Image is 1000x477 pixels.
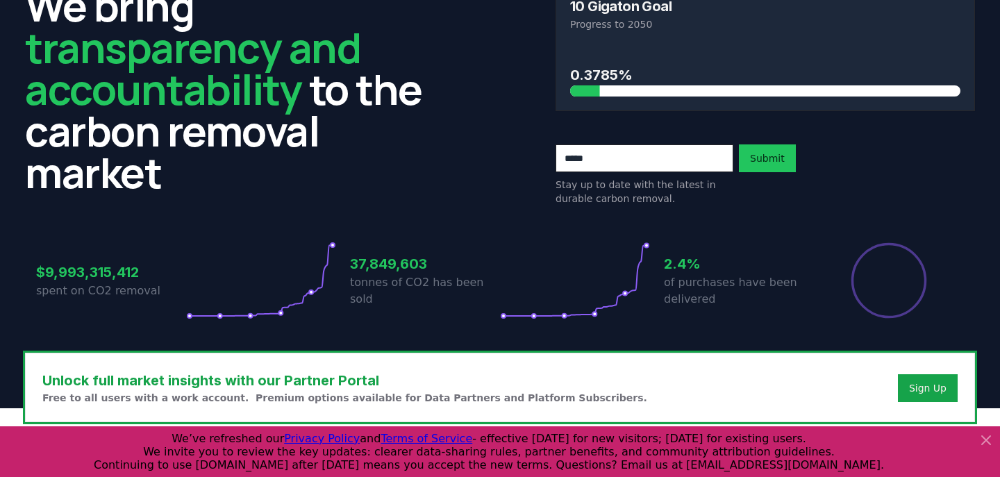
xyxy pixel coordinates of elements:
[909,381,947,395] a: Sign Up
[556,178,733,206] p: Stay up to date with the latest in durable carbon removal.
[664,274,814,308] p: of purchases have been delivered
[739,144,796,172] button: Submit
[42,391,647,405] p: Free to all users with a work account. Premium options available for Data Partners and Platform S...
[25,19,360,117] span: transparency and accountability
[350,253,500,274] h3: 37,849,603
[570,65,960,85] h3: 0.3785%
[898,374,958,402] button: Sign Up
[350,274,500,308] p: tonnes of CO2 has been sold
[36,262,186,283] h3: $9,993,315,412
[850,242,928,319] div: Percentage of sales delivered
[42,370,647,391] h3: Unlock full market insights with our Partner Portal
[36,283,186,299] p: spent on CO2 removal
[664,253,814,274] h3: 2.4%
[570,17,960,31] p: Progress to 2050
